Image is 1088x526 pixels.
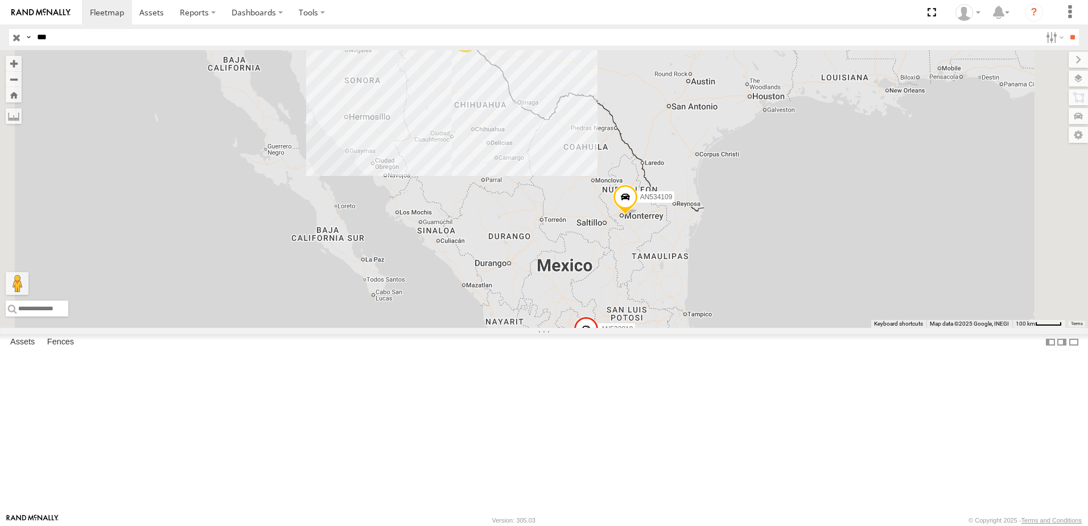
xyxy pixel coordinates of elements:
label: Fences [42,334,80,350]
a: Terms and Conditions [1021,517,1082,524]
div: © Copyright 2025 - [969,517,1082,524]
label: Hide Summary Table [1068,334,1079,351]
button: Keyboard shortcuts [874,320,923,328]
span: Map data ©2025 Google, INEGI [930,320,1009,327]
label: Search Filter Options [1041,29,1066,46]
span: AN533819 [601,325,633,333]
a: Terms [1071,322,1083,326]
i: ? [1025,3,1043,22]
span: AN534109 [640,193,673,201]
button: Drag Pegman onto the map to open Street View [6,272,28,295]
button: Zoom Home [6,87,22,102]
button: Map Scale: 100 km per 43 pixels [1012,320,1065,328]
button: Zoom out [6,71,22,87]
a: Visit our Website [6,515,59,526]
label: Dock Summary Table to the Right [1056,334,1068,351]
label: Measure [6,108,22,124]
label: Dock Summary Table to the Left [1045,334,1056,351]
div: omar hernandez [951,4,984,21]
img: rand-logo.svg [11,9,71,17]
button: Zoom in [6,56,22,71]
label: Search Query [24,29,33,46]
div: Version: 305.03 [492,517,535,524]
span: 100 km [1016,320,1035,327]
label: Map Settings [1069,127,1088,143]
label: Assets [5,334,40,350]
